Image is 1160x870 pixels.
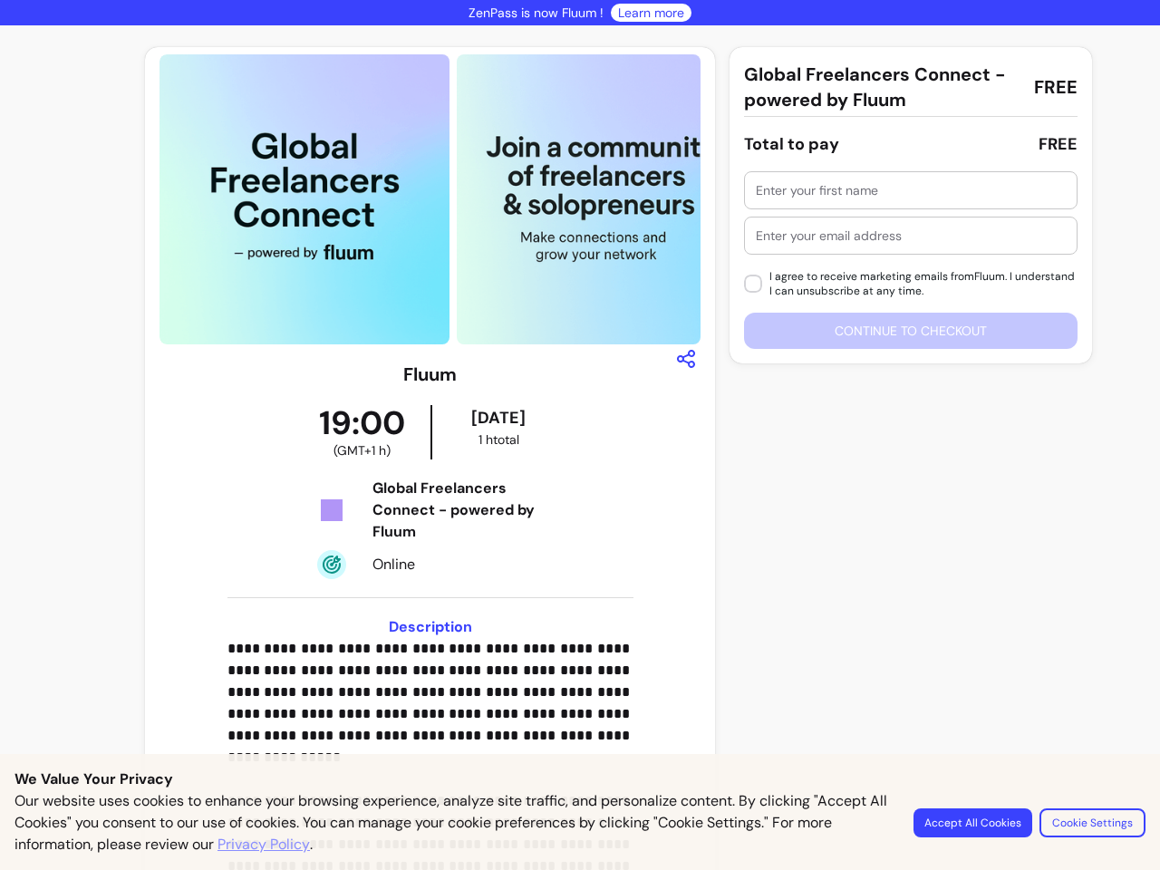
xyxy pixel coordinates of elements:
p: ZenPass is now Fluum ! [469,4,604,22]
input: Enter your first name [756,181,1066,199]
input: Enter your email address [756,227,1066,245]
span: ( GMT+1 h ) [333,441,391,459]
p: Our website uses cookies to enhance your browsing experience, analyze site traffic, and personali... [14,790,892,855]
div: Global Freelancers Connect - powered by Fluum [372,478,562,543]
div: 1 h total [436,430,562,449]
div: 19:00 [295,405,430,459]
h3: Fluum [403,362,457,387]
div: FREE [1039,131,1078,157]
div: [DATE] [436,405,562,430]
span: Global Freelancers Connect - powered by Fluum [744,62,1020,112]
button: Cookie Settings [1039,808,1145,837]
img: Tickets Icon [317,496,346,525]
button: Accept All Cookies [913,808,1032,837]
img: https://d3pz9znudhj10h.cloudfront.net/aee2e147-fbd8-4818-a12f-606c309470ab [457,54,747,344]
div: Online [372,554,562,575]
img: https://d3pz9znudhj10h.cloudfront.net/00946753-bc9b-4216-846f-eac31ade132c [159,54,449,344]
p: We Value Your Privacy [14,768,1145,790]
h3: Description [227,616,633,638]
div: Total to pay [744,131,839,157]
a: Privacy Policy [217,834,310,855]
a: Learn more [618,4,684,22]
span: FREE [1034,74,1078,100]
